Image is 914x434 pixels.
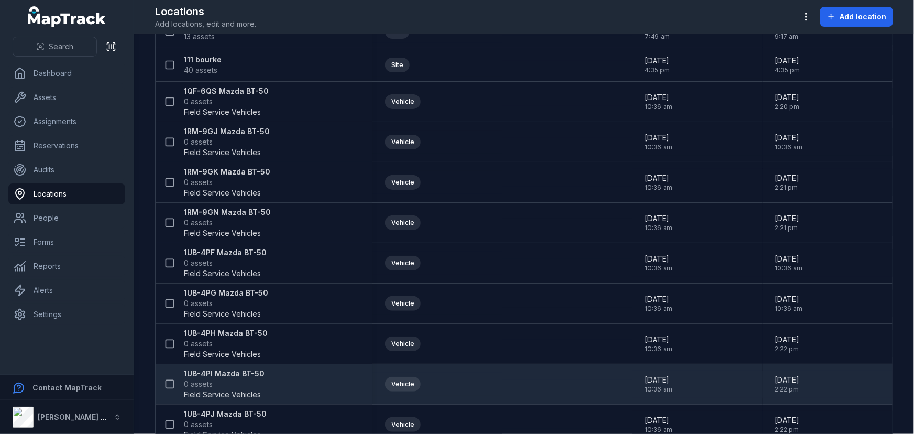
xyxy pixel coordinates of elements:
[775,294,803,305] span: [DATE]
[775,345,800,353] span: 2:22 pm
[8,304,125,325] a: Settings
[8,63,125,84] a: Dashboard
[184,247,267,258] strong: 1UB-4PF Mazda BT-50
[184,126,270,137] strong: 1RM-9GJ Mazda BT-50
[645,133,673,143] span: [DATE]
[775,254,803,264] span: [DATE]
[645,254,673,273] time: 8/15/2025, 10:36:34 AM
[645,56,670,66] span: [DATE]
[184,409,267,419] strong: 1UB-4PJ Mazda BT-50
[184,55,222,75] a: 111 bourke40 assets
[184,86,269,117] a: 1QF-6QS Mazda BT-500 assetsField Service Vehicles
[184,207,271,218] strong: 1RM-9GN Mazda BT-50
[645,385,673,394] span: 10:36 am
[645,294,673,305] span: [DATE]
[184,228,261,238] span: Field Service Vehicles
[645,334,673,345] span: [DATE]
[184,309,261,319] span: Field Service Vehicles
[385,135,421,149] div: Vehicle
[775,305,803,313] span: 10:36 am
[645,213,673,232] time: 8/15/2025, 10:36:34 AM
[645,426,673,434] span: 10:36 am
[385,337,421,351] div: Vehicle
[8,232,125,253] a: Forms
[184,288,268,298] strong: 1UB-4PG Mazda BT-50
[645,345,673,353] span: 10:36 am
[184,389,261,400] span: Field Service Vehicles
[775,133,803,143] span: [DATE]
[184,188,261,198] span: Field Service Vehicles
[645,375,673,385] span: [DATE]
[645,305,673,313] span: 10:36 am
[8,87,125,108] a: Assets
[184,96,213,107] span: 0 assets
[775,385,800,394] span: 2:22 pm
[645,213,673,224] span: [DATE]
[775,415,800,426] span: [DATE]
[38,413,111,421] strong: [PERSON_NAME] Air
[775,294,803,313] time: 8/15/2025, 10:36:34 AM
[184,207,271,238] a: 1RM-9GN Mazda BT-500 assetsField Service Vehicles
[775,173,800,192] time: 8/18/2025, 2:21:01 PM
[184,339,213,349] span: 0 assets
[184,65,217,75] span: 40 assets
[385,94,421,109] div: Vehicle
[184,167,270,198] a: 1RM-9GK Mazda BT-500 assetsField Service Vehicles
[775,213,800,224] span: [DATE]
[184,349,261,360] span: Field Service Vehicles
[385,296,421,311] div: Vehicle
[645,66,670,74] span: 4:35 pm
[775,133,803,151] time: 8/15/2025, 10:36:34 AM
[184,55,222,65] strong: 111 bourke
[775,415,800,434] time: 8/18/2025, 2:22:56 PM
[775,66,800,74] span: 4:35 pm
[8,208,125,229] a: People
[155,4,256,19] h2: Locations
[775,103,800,111] span: 2:20 pm
[13,37,97,57] button: Search
[385,215,421,230] div: Vehicle
[775,426,800,434] span: 2:22 pm
[775,92,800,103] span: [DATE]
[49,41,73,52] span: Search
[645,415,673,426] span: [DATE]
[184,126,270,158] a: 1RM-9GJ Mazda BT-500 assetsField Service Vehicles
[775,213,800,232] time: 8/18/2025, 2:21:09 PM
[775,183,800,192] span: 2:21 pm
[645,334,673,353] time: 8/15/2025, 10:36:34 AM
[840,12,886,22] span: Add location
[820,7,893,27] button: Add location
[645,56,670,74] time: 11/20/2024, 4:35:12 PM
[184,328,268,360] a: 1UB-4PH Mazda BT-500 assetsField Service Vehicles
[645,375,673,394] time: 8/15/2025, 10:36:34 AM
[184,177,213,188] span: 0 assets
[775,92,800,111] time: 8/18/2025, 2:20:28 PM
[645,143,673,151] span: 10:36 am
[645,173,673,183] span: [DATE]
[184,167,270,177] strong: 1RM-9GK Mazda BT-50
[645,264,673,273] span: 10:36 am
[385,58,410,72] div: Site
[184,268,261,279] span: Field Service Vehicles
[775,264,803,273] span: 10:36 am
[385,377,421,392] div: Vehicle
[775,254,803,273] time: 8/15/2025, 10:36:34 AM
[645,92,673,103] span: [DATE]
[184,328,268,339] strong: 1UB-4PH Mazda BT-50
[184,107,261,117] span: Field Service Vehicles
[775,56,800,66] span: [DATE]
[775,224,800,232] span: 2:21 pm
[184,288,268,319] a: 1UB-4PG Mazda BT-500 assetsField Service Vehicles
[385,417,421,432] div: Vehicle
[32,383,102,392] strong: Contact MapTrack
[184,86,269,96] strong: 1QF-6QS Mazda BT-50
[645,254,673,264] span: [DATE]
[184,247,267,279] a: 1UB-4PF Mazda BT-500 assetsField Service Vehicles
[8,280,125,301] a: Alerts
[184,419,213,430] span: 0 assets
[645,224,673,232] span: 10:36 am
[184,258,213,268] span: 0 assets
[645,32,670,41] span: 7:49 am
[8,111,125,132] a: Assignments
[8,256,125,277] a: Reports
